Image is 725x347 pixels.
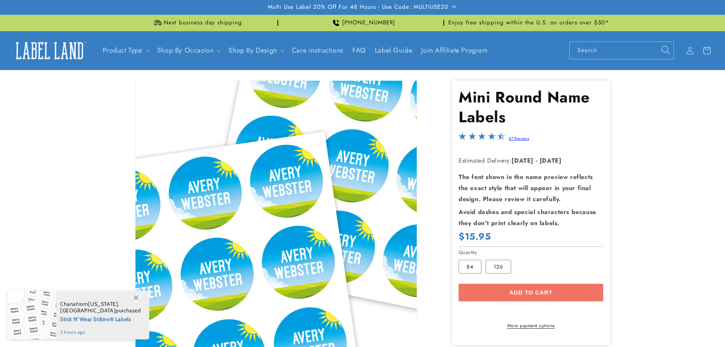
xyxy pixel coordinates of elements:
a: FAQ [348,42,370,59]
button: Search [657,42,674,58]
span: $15.95 [459,230,491,242]
span: [US_STATE] [88,301,118,307]
span: [GEOGRAPHIC_DATA] [60,307,116,314]
div: Announcement [281,15,444,31]
summary: Shop By Occasion [153,42,224,59]
a: More payment options [459,322,603,329]
a: Shop By Design [228,45,277,55]
span: FAQ [352,46,366,55]
label: 84 [459,260,481,273]
p: Estimated Delivery: [459,155,603,166]
a: Join Affiliate Program [417,42,492,59]
img: Label Land [11,39,88,62]
strong: - [536,156,538,165]
span: [PHONE_NUMBER] [342,19,395,27]
h1: Mini Round Name Labels [459,87,603,127]
strong: [DATE] [540,156,562,165]
div: Announcement [447,15,610,31]
span: Shop By Occasion [157,46,214,55]
span: Enjoy free shipping within the U.S. on orders over $50* [448,19,609,27]
a: Label Land [9,36,91,65]
span: Chana [60,301,76,307]
summary: Shop By Design [224,42,287,59]
a: Label Guide [370,42,417,59]
strong: The font shown in the name preview reflects the exact style that will appear in your final design... [459,173,593,203]
span: Multi Use Label 20% Off For 48 Hours - Use Code: MULTIUSE20 [268,3,448,11]
legend: Quantity [459,249,478,256]
div: Announcement [115,15,278,31]
label: 126 [486,260,511,273]
strong: Avoid dashes and special characters because they don’t print clearly on labels. [459,208,596,227]
span: Next business day shipping [164,19,242,27]
span: Stick N' Wear Stikins® Labels [60,314,141,323]
strong: [DATE] [511,156,534,165]
a: 87 Reviews [509,136,529,141]
span: Join Affiliate Program [421,46,488,55]
span: from , purchased [60,301,141,314]
span: Care instructions [292,46,343,55]
a: Care instructions [287,42,348,59]
span: Label Guide [375,46,413,55]
span: 4.5-star overall rating [459,134,505,143]
summary: Product Type [98,42,153,59]
span: 3 hours ago [60,329,141,336]
a: Product Type [103,45,142,55]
